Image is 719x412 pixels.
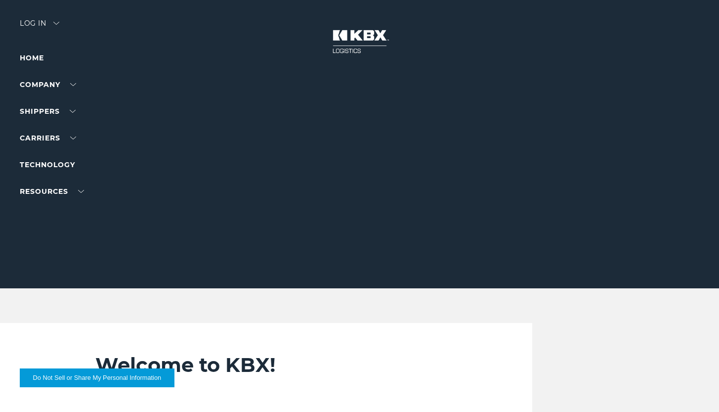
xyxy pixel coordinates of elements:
[20,368,174,387] button: Do Not Sell or Share My Personal Information
[323,20,397,63] img: kbx logo
[95,353,484,377] h2: Welcome to KBX!
[20,53,44,62] a: Home
[20,160,75,169] a: Technology
[20,107,76,116] a: SHIPPERS
[20,134,76,142] a: Carriers
[53,22,59,25] img: arrow
[20,80,76,89] a: Company
[20,20,59,34] div: Log in
[20,187,84,196] a: RESOURCES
